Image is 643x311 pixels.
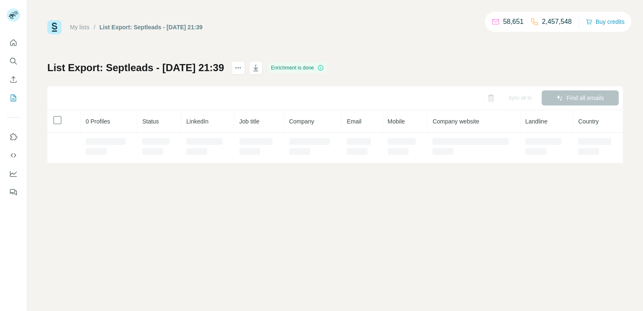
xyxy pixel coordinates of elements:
span: Status [142,118,159,125]
p: 58,651 [503,17,524,27]
button: actions [231,61,245,75]
span: Company website [432,118,479,125]
span: Mobile [388,118,405,125]
div: List Export: Septleads - [DATE] 21:39 [100,23,203,31]
a: My lists [70,24,90,31]
button: Search [7,54,20,69]
li: / [94,23,95,31]
button: Buy credits [586,16,625,28]
button: Use Surfe on LinkedIn [7,129,20,144]
span: Email [347,118,361,125]
p: 2,457,548 [542,17,572,27]
button: My lists [7,90,20,105]
div: Enrichment is done [268,63,327,73]
span: 0 Profiles [86,118,110,125]
button: Quick start [7,35,20,50]
span: Country [578,118,599,125]
h1: List Export: Septleads - [DATE] 21:39 [47,61,224,75]
img: Surfe Logo [47,20,62,34]
button: Dashboard [7,166,20,181]
span: Landline [525,118,548,125]
button: Use Surfe API [7,148,20,163]
span: Company [289,118,314,125]
button: Feedback [7,185,20,200]
span: Job title [239,118,260,125]
button: Enrich CSV [7,72,20,87]
span: LinkedIn [186,118,208,125]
